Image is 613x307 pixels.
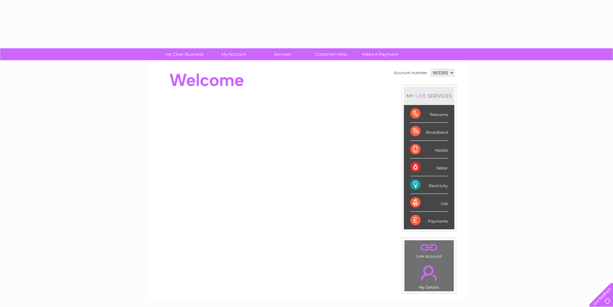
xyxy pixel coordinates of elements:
a: My Account [207,48,260,60]
div: Water [410,158,448,176]
div: Mobile [410,141,448,158]
div: Payments [410,212,448,229]
td: My Details [404,260,454,292]
td: Account number [392,67,429,78]
div: Telecoms [410,105,448,123]
a: Customer Help [305,48,358,60]
a: Services [256,48,309,60]
div: Broadband [410,123,448,140]
a: . [406,262,452,284]
a: Make A Payment [354,48,407,60]
td: Link Account [404,240,454,260]
div: MY SERVICES [404,87,454,105]
a: My Clear Business [158,48,211,60]
div: LIVE [414,93,428,99]
a: . [406,242,452,253]
div: Electricity [410,176,448,194]
div: Gas [410,194,448,212]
